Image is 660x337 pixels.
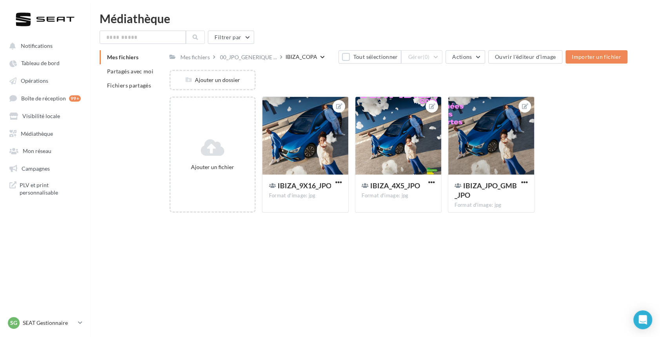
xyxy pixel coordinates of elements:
button: Ouvrir l'éditeur d'image [488,50,562,64]
span: Fichiers partagés [107,82,151,89]
span: Boîte de réception [21,95,66,102]
span: Visibilité locale [22,113,60,119]
span: Mon réseau [23,148,51,154]
span: Mes fichiers [107,54,138,60]
div: Ajouter un fichier [174,163,252,171]
button: Actions [445,50,485,64]
div: Ajouter un dossier [171,76,255,84]
div: Médiathèque [100,13,651,24]
div: Format d'image: jpg [455,202,528,209]
button: Filtrer par [208,31,254,44]
span: IBIZA_9X16_JPO [277,181,331,190]
span: 00_JPO_GENERIQUE ... [220,53,277,61]
div: Open Intercom Messenger [633,310,652,329]
p: SEAT Gestionnaire [23,319,75,327]
span: IBIZA_4X5_JPO [370,181,420,190]
span: SG [10,319,17,327]
button: Tout sélectionner [338,50,401,64]
div: 99+ [69,95,81,102]
div: Format d'image: jpg [362,192,435,199]
a: Boîte de réception 99+ [5,91,85,105]
div: IBIZA_COPA [285,53,317,61]
span: (0) [423,54,429,60]
span: Partagés avec moi [107,68,153,75]
span: PLV et print personnalisable [20,181,81,197]
a: SG SEAT Gestionnaire [6,315,84,330]
span: Notifications [21,42,53,49]
a: Tableau de bord [5,56,85,70]
span: Tableau de bord [21,60,60,67]
span: Médiathèque [21,130,53,137]
span: Campagnes [22,165,50,171]
span: IBIZA_JPO_GMB_JPO [455,181,517,199]
a: Mon réseau [5,143,85,157]
span: Opérations [21,77,48,84]
div: Mes fichiers [180,53,210,61]
a: Campagnes [5,161,85,175]
button: Importer un fichier [565,50,627,64]
div: Format d'image: jpg [269,192,342,199]
a: Opérations [5,73,85,87]
button: Notifications [5,38,82,53]
span: Importer un fichier [572,53,621,60]
a: Visibilité locale [5,108,85,122]
a: PLV et print personnalisable [5,178,85,200]
button: Gérer(0) [401,50,442,64]
span: Actions [452,53,472,60]
a: Médiathèque [5,126,85,140]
